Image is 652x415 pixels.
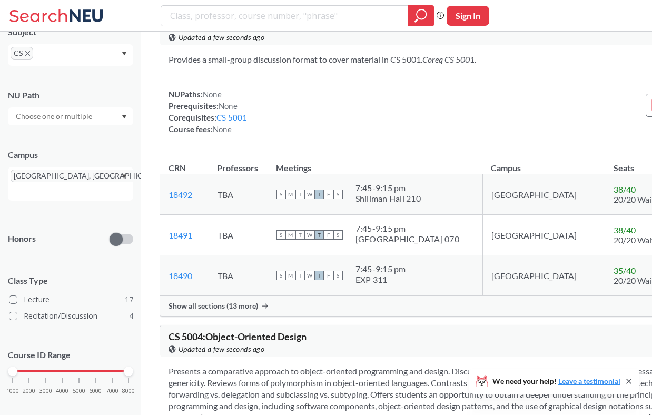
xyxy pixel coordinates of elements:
span: M [286,190,295,199]
span: T [314,190,324,199]
th: Campus [482,152,605,174]
td: TBA [209,215,268,255]
span: F [324,271,333,280]
span: 35 / 40 [614,265,636,275]
div: 7:45 - 9:15 pm [355,264,406,274]
a: CS 5001 [216,113,248,122]
th: Meetings [268,152,482,174]
svg: magnifying glass [414,8,427,23]
span: Updated a few seconds ago [179,343,265,355]
span: M [286,230,295,240]
label: Lecture [9,293,133,307]
svg: Dropdown arrow [122,115,127,119]
span: 8000 [122,388,135,394]
span: S [333,190,343,199]
span: Class Type [8,275,133,286]
p: Honors [8,233,36,245]
div: EXP 311 [355,274,406,285]
span: M [286,271,295,280]
a: 18490 [169,271,192,281]
span: None [213,124,232,134]
div: [GEOGRAPHIC_DATA], [GEOGRAPHIC_DATA]X to remove pillDropdown arrow [8,167,133,201]
span: [GEOGRAPHIC_DATA], [GEOGRAPHIC_DATA]X to remove pill [11,170,178,182]
td: [GEOGRAPHIC_DATA] [482,215,605,255]
div: NUPaths: Prerequisites: Corequisites: Course fees: [169,88,248,135]
div: NU Path [8,90,133,101]
div: Shillman Hall 210 [355,193,421,204]
span: 4 [129,310,133,322]
span: 1000 [6,388,19,394]
span: None [203,90,222,99]
button: Sign In [447,6,489,26]
span: 7000 [106,388,118,394]
svg: Dropdown arrow [122,52,127,56]
span: 17 [125,294,133,305]
span: None [219,101,238,111]
div: Dropdown arrow [8,107,133,125]
span: W [305,230,314,240]
span: W [305,271,314,280]
span: T [295,271,305,280]
a: Leave a testimonial [558,377,620,386]
span: T [314,230,324,240]
svg: X to remove pill [25,51,30,56]
span: S [276,230,286,240]
input: Choose one or multiple [11,110,99,123]
span: Show all sections (13 more) [169,301,258,311]
div: Subject [8,26,133,38]
td: [GEOGRAPHIC_DATA] [482,174,605,215]
span: W [305,190,314,199]
td: TBA [209,255,268,296]
span: T [314,271,324,280]
div: [GEOGRAPHIC_DATA] 070 [355,234,459,244]
span: S [276,190,286,199]
a: 18491 [169,230,192,240]
span: F [324,230,333,240]
span: T [295,230,305,240]
a: 18492 [169,190,192,200]
span: 4000 [56,388,68,394]
div: Campus [8,149,133,161]
span: S [276,271,286,280]
span: 38 / 40 [614,225,636,235]
td: [GEOGRAPHIC_DATA] [482,255,605,296]
span: CS 5004 : Object-Oriented Design [169,331,307,342]
div: CSX to remove pillDropdown arrow [8,44,133,66]
i: Coreq CS 5001. [422,54,476,64]
span: T [295,190,305,199]
div: 7:45 - 9:15 pm [355,183,421,193]
th: Professors [209,152,268,174]
span: F [324,190,333,199]
svg: Dropdown arrow [122,174,127,179]
span: Updated a few seconds ago [179,32,265,43]
span: 2000 [23,388,35,394]
input: Class, professor, course number, "phrase" [169,7,400,25]
span: CSX to remove pill [11,47,33,60]
label: Recitation/Discussion [9,309,133,323]
div: CRN [169,162,186,174]
div: magnifying glass [408,5,434,26]
span: 38 / 40 [614,184,636,194]
span: S [333,271,343,280]
span: 3000 [39,388,52,394]
span: 6000 [89,388,102,394]
p: Course ID Range [8,349,133,361]
td: TBA [209,174,268,215]
span: We need your help! [492,378,620,385]
div: 7:45 - 9:15 pm [355,223,459,234]
span: S [333,230,343,240]
span: 5000 [73,388,85,394]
